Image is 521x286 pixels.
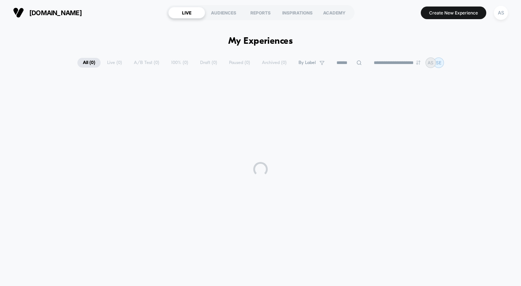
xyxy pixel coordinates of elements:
button: AS [492,5,510,20]
div: LIVE [168,7,205,18]
span: By Label [298,60,316,65]
img: Visually logo [13,7,24,18]
span: All ( 0 ) [77,58,101,68]
h1: My Experiences [228,36,293,47]
button: [DOMAIN_NAME] [11,7,84,18]
div: REPORTS [242,7,279,18]
div: INSPIRATIONS [279,7,316,18]
div: AS [494,6,508,20]
div: ACADEMY [316,7,353,18]
p: SE [436,60,441,65]
button: Create New Experience [421,7,486,19]
img: end [416,60,420,65]
span: [DOMAIN_NAME] [29,9,82,17]
div: AUDIENCES [205,7,242,18]
p: AS [428,60,433,65]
